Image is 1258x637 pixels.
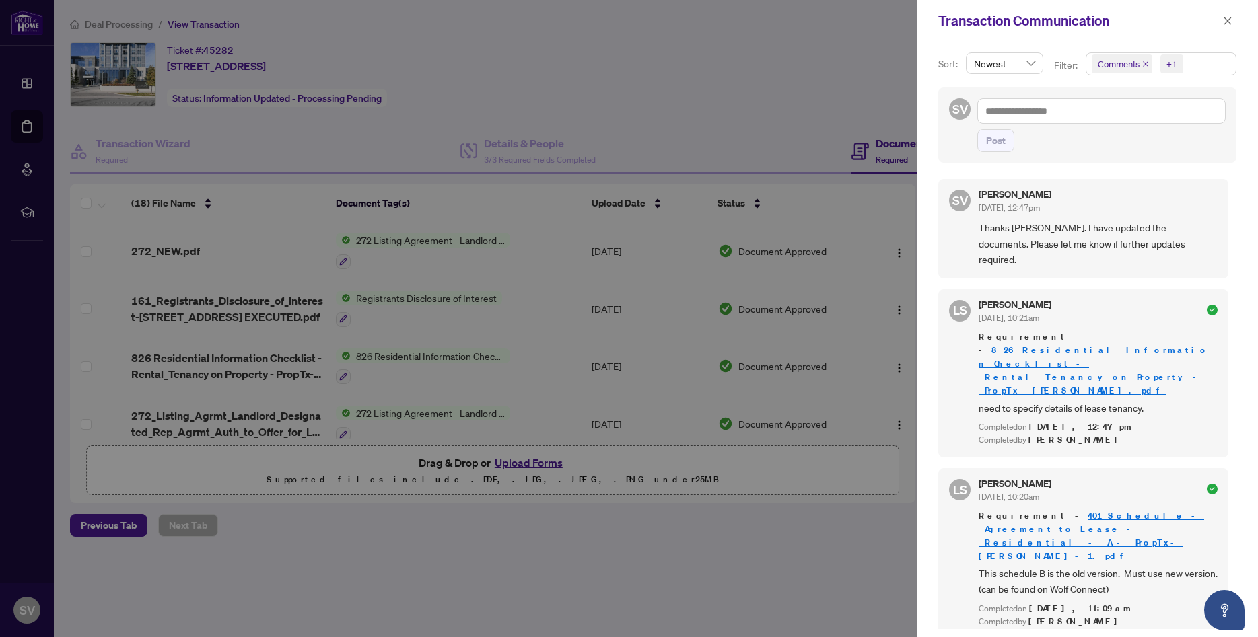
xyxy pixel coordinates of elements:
[1092,54,1152,73] span: Comments
[953,301,967,320] span: LS
[979,615,1218,628] div: Completed by
[979,421,1218,434] div: Completed on
[979,603,1218,615] div: Completed on
[979,434,1218,447] div: Completed by
[974,53,1035,73] span: Newest
[979,190,1051,199] h5: [PERSON_NAME]
[979,510,1204,562] a: 401_Schedule_-_Agreement_to_Lease_-_Residential_-_A_-_PropTx-[PERSON_NAME]-1.pdf
[979,492,1039,502] span: [DATE], 10:20am
[953,480,967,499] span: LS
[979,300,1051,309] h5: [PERSON_NAME]
[952,100,968,118] span: SV
[1028,434,1125,445] span: [PERSON_NAME]
[979,566,1218,597] span: This schedule B is the old version. Must use new version. (can be found on Wolf Connect)
[1142,61,1149,67] span: close
[1207,305,1218,315] span: check-circle
[979,330,1218,398] span: Requirement -
[979,202,1040,213] span: [DATE], 12:47pm
[979,344,1209,396] a: 826_Residential_Information_Checklist_-_Rental_Tenancy_on_Property_-_PropTx-[PERSON_NAME].pdf
[979,479,1051,488] h5: [PERSON_NAME]
[1028,615,1125,627] span: [PERSON_NAME]
[979,220,1218,267] span: Thanks [PERSON_NAME]. I have updated the documents. Please let me know if further updates required.
[1098,57,1140,71] span: Comments
[1207,484,1218,494] span: check-circle
[938,57,960,71] p: Sort:
[979,313,1039,323] span: [DATE], 10:21am
[1166,57,1177,71] div: +1
[977,129,1014,152] button: Post
[1223,16,1232,26] span: close
[1204,590,1245,630] button: Open asap
[979,400,1218,416] span: need to specify details of lease tenancy.
[1054,58,1080,73] p: Filter:
[1029,421,1133,433] span: [DATE], 12:47pm
[952,191,968,210] span: SV
[1029,603,1133,614] span: [DATE], 11:09am
[938,11,1219,31] div: Transaction Communication
[979,509,1218,563] span: Requirement -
